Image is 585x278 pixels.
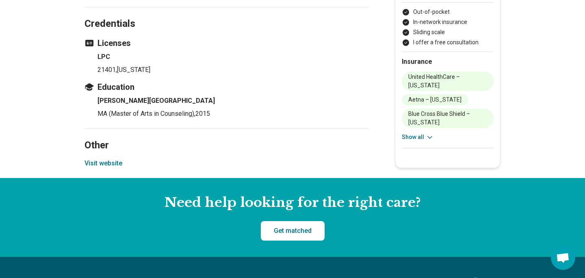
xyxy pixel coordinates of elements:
h2: Insurance [402,57,494,67]
li: United HealthCare – [US_STATE] [402,72,494,91]
li: I offer a free consultation [402,38,494,47]
h2: Other [84,119,369,152]
button: Visit website [84,159,122,168]
ul: Payment options [402,8,494,47]
p: MA (Master of Arts in Counseling) , 2015 [97,109,369,119]
span: , [US_STATE] [116,66,150,74]
li: In-network insurance [402,18,494,26]
h2: Need help looking for the right care? [6,194,578,211]
li: Aetna – [US_STATE] [402,94,468,105]
h3: Education [84,81,369,93]
li: Sliding scale [402,28,494,37]
h3: Licenses [84,37,369,49]
div: Open chat [551,245,575,270]
a: Get matched [261,221,325,241]
button: Show all [402,133,434,141]
li: Blue Cross Blue Shield – [US_STATE] [402,109,494,128]
h4: [PERSON_NAME][GEOGRAPHIC_DATA] [97,96,369,106]
li: Out-of-pocket [402,8,494,16]
h4: LPC [97,52,369,62]
p: 21401 [97,65,369,75]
